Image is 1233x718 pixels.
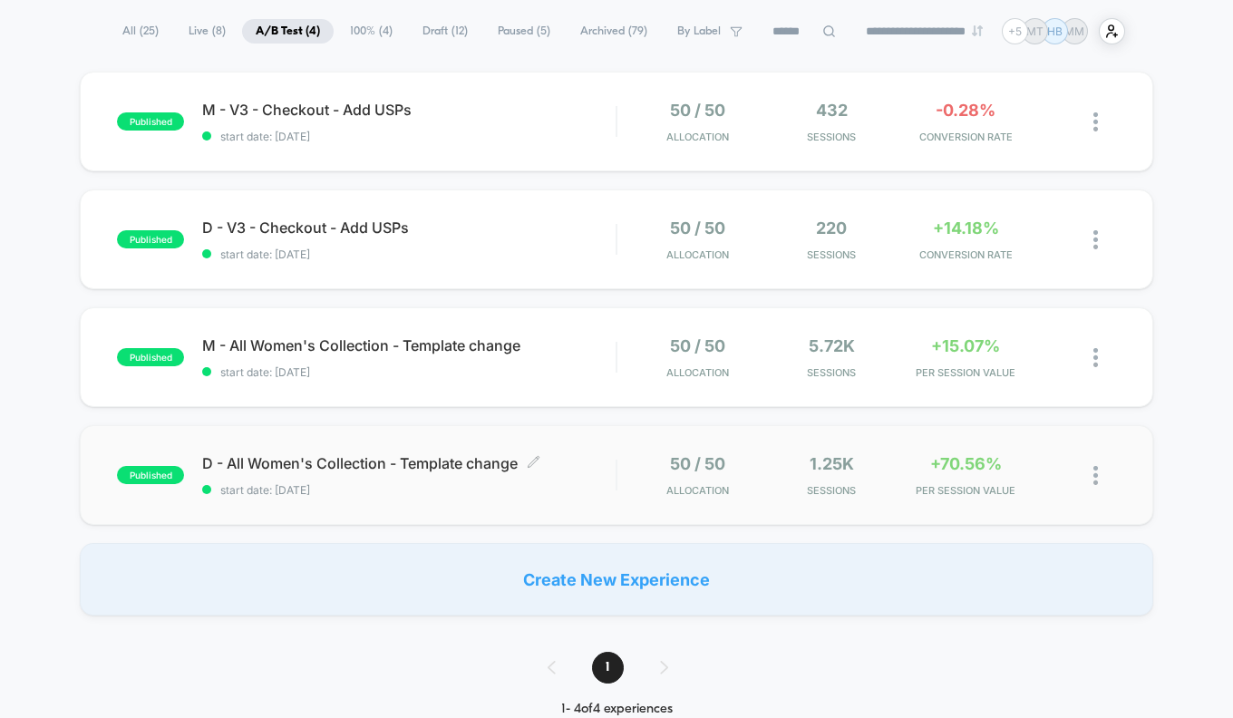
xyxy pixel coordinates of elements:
[670,454,725,473] span: 50 / 50
[484,19,564,44] span: Paused ( 5 )
[770,131,895,143] span: Sessions
[1002,18,1028,44] div: + 5
[666,484,729,497] span: Allocation
[677,24,721,38] span: By Label
[202,483,616,497] span: start date: [DATE]
[770,484,895,497] span: Sessions
[592,652,624,684] span: 1
[903,484,1028,497] span: PER SESSION VALUE
[770,248,895,261] span: Sessions
[117,466,184,484] span: published
[1047,24,1063,38] p: HB
[202,247,616,261] span: start date: [DATE]
[972,25,983,36] img: end
[109,19,172,44] span: All ( 25 )
[810,454,854,473] span: 1.25k
[117,348,184,366] span: published
[666,131,729,143] span: Allocation
[117,230,184,248] span: published
[666,248,729,261] span: Allocation
[930,454,1002,473] span: +70.56%
[202,101,616,119] span: M - V3 - Checkout - Add USPs
[809,336,855,355] span: 5.72k
[202,365,616,379] span: start date: [DATE]
[117,112,184,131] span: published
[816,101,848,120] span: 432
[242,19,334,44] span: A/B Test ( 4 )
[202,218,616,237] span: D - V3 - Checkout - Add USPs
[409,19,481,44] span: Draft ( 12 )
[567,19,661,44] span: Archived ( 79 )
[903,131,1028,143] span: CONVERSION RATE
[202,130,616,143] span: start date: [DATE]
[670,218,725,238] span: 50 / 50
[80,543,1152,616] div: Create New Experience
[529,702,704,717] div: 1 - 4 of 4 experiences
[666,366,729,379] span: Allocation
[1093,112,1098,131] img: close
[903,248,1028,261] span: CONVERSION RATE
[202,454,616,472] span: D - All Women's Collection - Template change
[1026,24,1044,38] p: MT
[936,101,995,120] span: -0.28%
[670,336,725,355] span: 50 / 50
[816,218,847,238] span: 220
[903,366,1028,379] span: PER SESSION VALUE
[770,366,895,379] span: Sessions
[670,101,725,120] span: 50 / 50
[1093,466,1098,485] img: close
[933,218,999,238] span: +14.18%
[336,19,406,44] span: 100% ( 4 )
[202,336,616,354] span: M - All Women's Collection - Template change
[175,19,239,44] span: Live ( 8 )
[1064,24,1084,38] p: MM
[1093,230,1098,249] img: close
[1093,348,1098,367] img: close
[931,336,1000,355] span: +15.07%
